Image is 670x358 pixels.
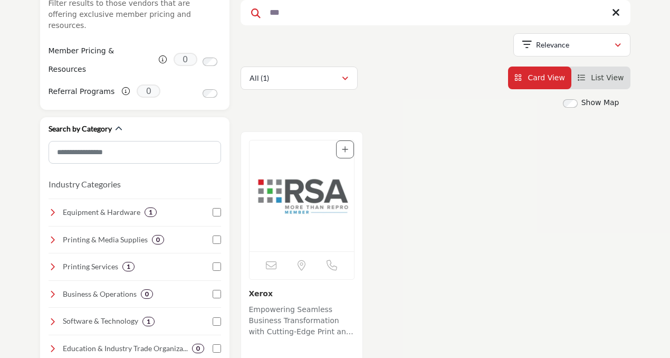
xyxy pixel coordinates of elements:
button: Relevance [513,33,630,56]
label: Show Map [581,97,619,108]
a: Xerox [249,289,273,298]
a: Open Listing in new tab [250,140,354,251]
b: 1 [127,263,130,270]
span: List View [591,73,624,82]
button: Industry Categories [49,178,121,191]
button: All (1) [241,67,358,90]
b: 0 [156,236,160,243]
span: Card View [528,73,564,82]
a: Add To List [342,145,348,154]
a: View Card [514,73,565,82]
li: Card View [508,67,571,89]
div: 1 Results For Equipment & Hardware [145,208,157,217]
input: Select Printing Services checkbox [213,262,221,271]
p: Relevance [536,40,569,50]
b: 1 [147,318,150,325]
h4: Equipment & Hardware : Top-quality printers, copiers, and finishing equipment to enhance efficien... [63,207,140,218]
p: All (1) [250,73,269,83]
input: Select Equipment & Hardware checkbox [213,208,221,216]
div: 1 Results For Printing Services [122,262,135,271]
label: Member Pricing & Resources [49,42,151,79]
img: Xerox [250,140,354,251]
input: Search Category [49,141,221,164]
div: 0 Results For Printing & Media Supplies [152,235,164,244]
div: 0 Results For Education & Industry Trade Organizations [192,344,204,353]
a: View List [578,73,624,82]
div: 0 Results For Business & Operations [141,289,153,299]
span: 0 [174,53,197,66]
h3: Xerox [249,288,355,299]
p: Empowering Seamless Business Transformation with Cutting-Edge Print and Document Solutions This l... [249,304,355,340]
div: 1 Results For Software & Technology [142,317,155,326]
a: Empowering Seamless Business Transformation with Cutting-Edge Print and Document Solutions This l... [249,302,355,340]
input: Switch to Referral Programs [203,89,217,98]
input: Select Printing & Media Supplies checkbox [213,235,221,244]
input: Select Education & Industry Trade Organizations checkbox [213,344,221,353]
input: Switch to Member Pricing & Resources [203,58,217,66]
input: Select Business & Operations checkbox [213,290,221,298]
b: 1 [149,209,152,216]
h2: Search by Category [49,124,112,134]
label: Referral Programs [49,82,115,101]
b: 0 [196,345,200,352]
h4: Printing & Media Supplies: A wide range of high-quality paper, films, inks, and specialty materia... [63,234,148,245]
input: Select Software & Technology checkbox [213,317,221,326]
span: 0 [137,84,160,98]
h4: Printing Services: Professional printing solutions, including large-format, digital, and offset p... [63,261,118,272]
b: 0 [145,290,149,298]
li: List View [571,67,630,89]
h4: Education & Industry Trade Organizations: Connect with industry leaders, trade groups, and profes... [63,343,188,354]
h4: Software & Technology: Advanced software and digital tools for print management, automation, and ... [63,316,138,326]
h4: Business & Operations: Essential resources for financial management, marketing, and operations to... [63,289,137,299]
